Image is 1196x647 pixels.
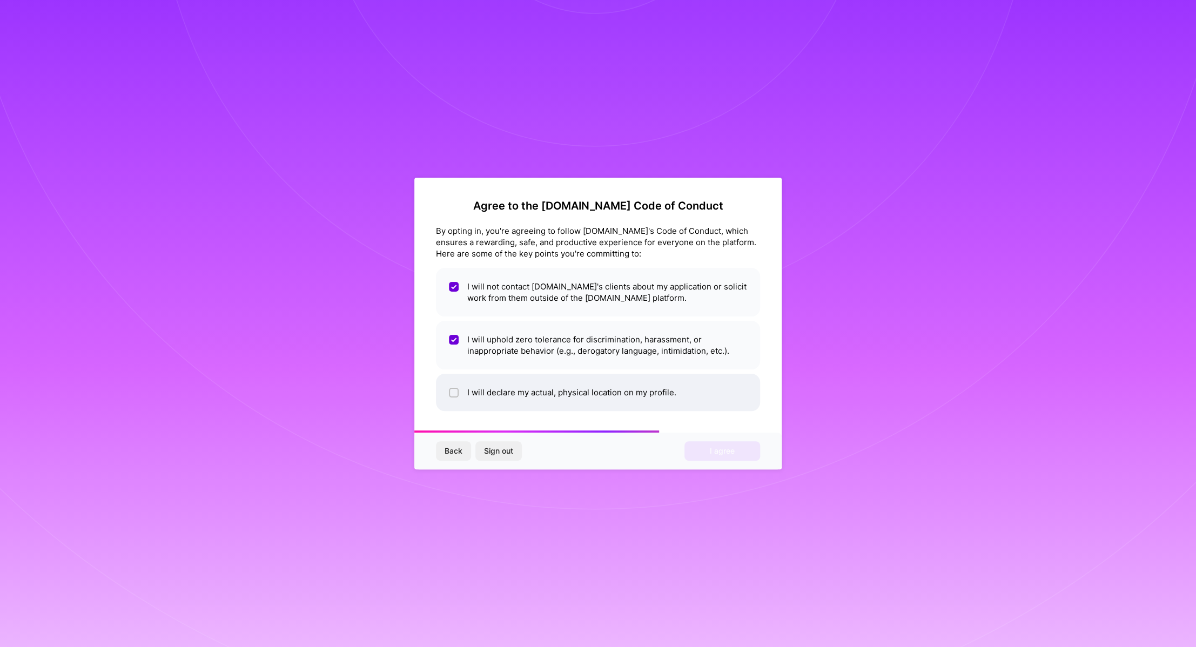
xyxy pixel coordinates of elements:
[436,374,760,411] li: I will declare my actual, physical location on my profile.
[436,321,760,369] li: I will uphold zero tolerance for discrimination, harassment, or inappropriate behavior (e.g., der...
[436,268,760,316] li: I will not contact [DOMAIN_NAME]'s clients about my application or solicit work from them outside...
[475,441,522,461] button: Sign out
[436,441,471,461] button: Back
[484,446,513,456] span: Sign out
[436,199,760,212] h2: Agree to the [DOMAIN_NAME] Code of Conduct
[436,225,760,259] div: By opting in, you're agreeing to follow [DOMAIN_NAME]'s Code of Conduct, which ensures a rewardin...
[445,446,462,456] span: Back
